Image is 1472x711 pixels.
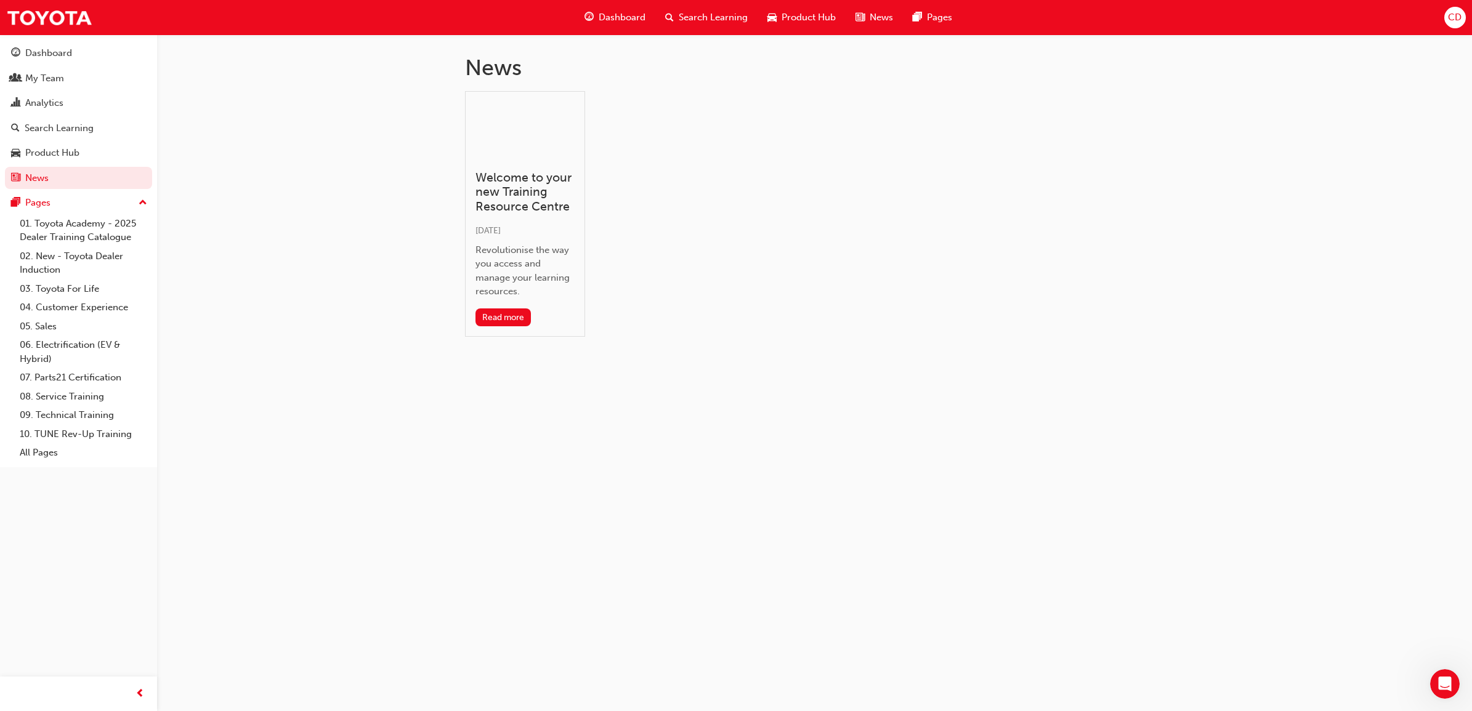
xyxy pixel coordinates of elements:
[1444,7,1466,28] button: CD
[15,443,152,462] a: All Pages
[846,5,903,30] a: news-iconNews
[5,67,152,90] a: My Team
[135,686,145,702] span: prev-icon
[25,71,64,86] div: My Team
[475,171,575,214] h3: Welcome to your new Training Resource Centre
[15,279,152,299] a: 03. Toyota For Life
[679,10,748,25] span: Search Learning
[913,10,922,25] span: pages-icon
[11,198,20,209] span: pages-icon
[584,10,594,25] span: guage-icon
[903,5,962,30] a: pages-iconPages
[5,92,152,114] a: Analytics
[1430,669,1460,699] iframe: Intercom live chat
[5,167,152,190] a: News
[465,91,585,337] a: Welcome to your new Training Resource Centre[DATE]Revolutionise the way you access and manage you...
[15,406,152,425] a: 09. Technical Training
[475,308,532,326] button: Read more
[15,247,152,279] a: 02. New - Toyota Dealer Induction
[855,10,865,25] span: news-icon
[11,73,20,84] span: people-icon
[465,54,1165,81] h1: News
[15,214,152,247] a: 01. Toyota Academy - 2025 Dealer Training Catalogue
[767,10,777,25] span: car-icon
[758,5,846,30] a: car-iconProduct Hub
[25,196,51,210] div: Pages
[11,173,20,184] span: news-icon
[870,10,893,25] span: News
[15,335,152,368] a: 06. Electrification (EV & Hybrid)
[25,121,94,135] div: Search Learning
[5,191,152,214] button: Pages
[11,148,20,159] span: car-icon
[665,10,674,25] span: search-icon
[5,117,152,140] a: Search Learning
[11,48,20,59] span: guage-icon
[782,10,836,25] span: Product Hub
[25,96,63,110] div: Analytics
[575,5,655,30] a: guage-iconDashboard
[927,10,952,25] span: Pages
[15,368,152,387] a: 07. Parts21 Certification
[15,387,152,406] a: 08. Service Training
[475,243,575,299] div: Revolutionise the way you access and manage your learning resources.
[1448,10,1462,25] span: CD
[475,225,501,236] span: [DATE]
[655,5,758,30] a: search-iconSearch Learning
[5,39,152,191] button: DashboardMy TeamAnalyticsSearch LearningProduct HubNews
[5,42,152,65] a: Dashboard
[15,425,152,444] a: 10. TUNE Rev-Up Training
[25,146,79,160] div: Product Hub
[139,195,147,211] span: up-icon
[6,4,92,31] img: Trak
[11,98,20,109] span: chart-icon
[599,10,645,25] span: Dashboard
[25,46,72,60] div: Dashboard
[5,142,152,164] a: Product Hub
[11,123,20,134] span: search-icon
[15,298,152,317] a: 04. Customer Experience
[15,317,152,336] a: 05. Sales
